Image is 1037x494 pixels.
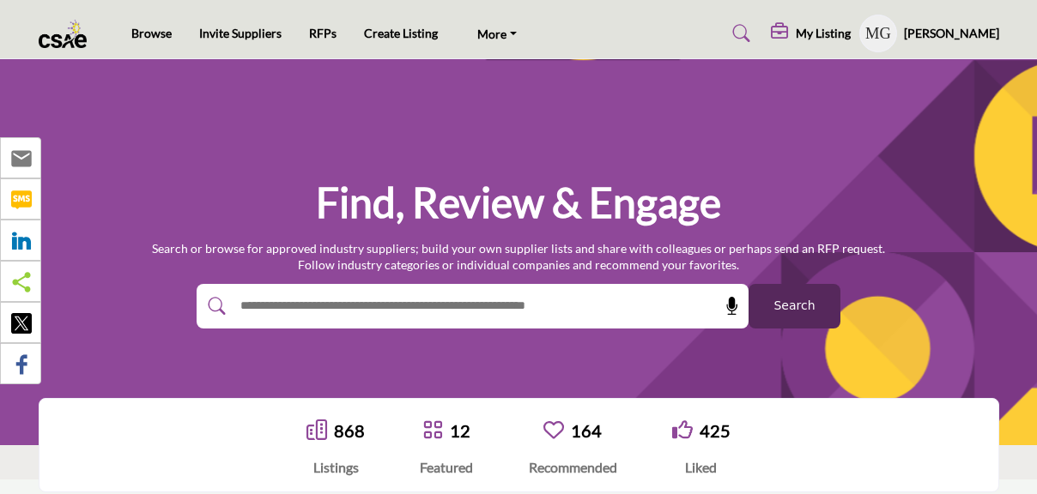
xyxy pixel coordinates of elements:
a: Invite Suppliers [199,26,282,40]
div: Featured [420,457,473,478]
div: My Listing [771,23,851,44]
a: Create Listing [364,26,438,40]
a: RFPs [309,26,337,40]
a: Browse [131,26,172,40]
a: Search [716,20,761,47]
a: 12 [450,420,470,441]
a: 164 [571,420,602,441]
i: Go to Liked [672,419,693,440]
h5: [PERSON_NAME] [904,25,999,42]
a: Go to Recommended [543,419,564,443]
div: Recommended [529,457,617,478]
button: Show hide supplier dropdown [859,15,897,52]
button: Search [749,284,840,328]
a: 425 [700,420,731,441]
h5: My Listing [796,26,851,41]
a: More [465,21,529,45]
div: Listings [306,457,365,478]
a: Go to Featured [422,419,443,443]
span: Search [773,297,815,315]
p: Search or browse for approved industry suppliers; build your own supplier lists and share with co... [152,240,885,274]
div: Liked [672,457,731,478]
h1: Find, Review & Engage [316,176,721,229]
img: Site Logo [39,20,96,48]
a: 868 [334,420,365,441]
